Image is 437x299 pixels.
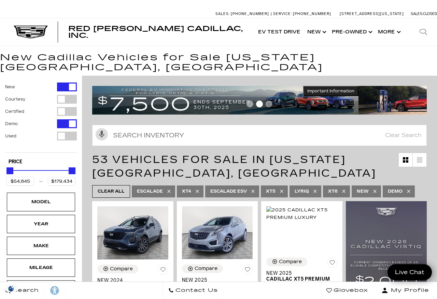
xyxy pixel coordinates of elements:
[307,88,354,94] span: Important Information
[97,278,163,283] span: New 2024
[24,264,58,271] div: Mileage
[48,177,75,186] input: Maximum
[332,286,368,295] span: Glovebox
[266,257,307,266] button: Compare Vehicle
[182,277,248,283] span: New 2025
[266,206,337,221] img: 2025 Cadillac XT5 Premium Luxury
[293,12,331,16] span: [PHONE_NUMBER]
[7,215,75,233] div: YearYear
[110,266,133,272] div: Compare
[373,282,437,299] button: Open user profile menu
[14,26,48,39] img: Cadillac Dark Logo with Cadillac White Text
[256,101,263,107] span: Go to slide 2
[7,237,75,255] div: MakeMake
[266,101,272,107] span: Go to slide 3
[279,259,302,265] div: Compare
[242,264,253,277] button: Save Vehicle
[210,187,247,196] span: Escalade ESV
[6,165,75,186] div: Price
[137,187,163,196] span: Escalade
[215,12,271,16] a: Sales: [PHONE_NUMBER]
[392,268,428,276] span: Live Chat
[98,187,125,196] span: Clear All
[5,120,18,127] label: Demo
[321,282,373,299] a: Glovebox
[174,286,218,295] span: Contact Us
[266,270,337,288] a: New 2025Cadillac XT5 Premium Luxury
[295,187,309,196] span: LYRIQ
[68,25,243,40] span: Red [PERSON_NAME] Cadillac, Inc.
[357,187,369,196] span: New
[5,83,77,152] div: Filter by Vehicle Type
[97,206,168,259] img: 2024 Cadillac XT4 Sport
[266,187,276,196] span: XT5
[97,265,138,273] button: Compare Vehicle
[182,206,253,259] img: 2025 Cadillac XT5 Premium Luxury
[182,277,253,295] a: New 2025Cadillac XT5 Premium Luxury
[388,187,403,196] span: Demo
[328,187,338,196] span: XT6
[92,86,358,115] img: vrp-tax-ending-august-version
[255,18,304,46] a: EV Test Drive
[96,128,108,140] svg: Click to toggle on voice search
[5,96,25,103] label: Courtesy
[163,282,223,299] a: Contact Us
[411,12,423,16] span: Sales:
[11,286,39,295] span: Search
[195,266,217,272] div: Compare
[375,18,403,46] button: More
[24,242,58,250] div: Make
[6,167,13,174] div: Minimum Price
[5,84,15,90] label: New
[92,125,427,146] input: Search Inventory
[340,12,404,16] a: [STREET_ADDRESS][US_STATE]
[5,133,16,139] label: Used
[97,278,168,289] a: New 2024Cadillac XT4 Sport
[92,153,376,179] span: 53 Vehicles for Sale in [US_STATE][GEOGRAPHIC_DATA], [GEOGRAPHIC_DATA]
[266,276,332,288] span: Cadillac XT5 Premium Luxury
[3,285,19,292] section: Click to Open Cookie Consent Modal
[68,25,248,39] a: Red [PERSON_NAME] Cadillac, Inc.
[423,12,437,16] span: Closed
[7,280,75,299] div: EngineEngine
[5,108,24,115] label: Certified
[303,86,358,96] button: Important Information
[328,18,375,46] a: Pre-Owned
[215,12,230,16] span: Sales:
[24,198,58,206] div: Model
[266,270,332,276] span: New 2025
[24,220,58,228] div: Year
[246,101,253,107] span: Go to slide 1
[387,264,432,280] a: Live Chat
[7,193,75,211] div: ModelModel
[231,12,269,16] span: [PHONE_NUMBER]
[3,285,19,292] img: Opt-Out Icon
[388,286,429,295] span: My Profile
[158,265,168,278] button: Save Vehicle
[271,12,333,16] a: Service: [PHONE_NUMBER]
[69,167,75,174] div: Maximum Price
[273,12,292,16] span: Service:
[182,187,191,196] span: XT4
[9,159,73,165] h5: Price
[7,258,75,277] div: MileageMileage
[327,257,337,270] button: Save Vehicle
[6,177,34,186] input: Minimum
[182,264,223,273] button: Compare Vehicle
[304,18,328,46] a: New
